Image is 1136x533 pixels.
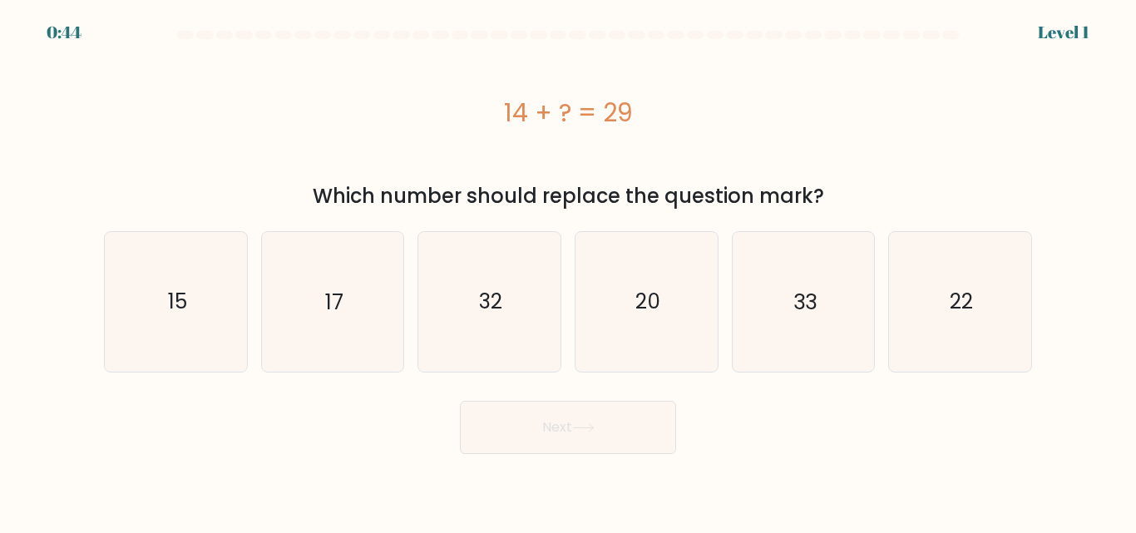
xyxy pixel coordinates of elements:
[167,287,186,316] text: 15
[479,287,502,316] text: 32
[793,287,817,316] text: 33
[47,20,81,45] div: 0:44
[460,401,676,454] button: Next
[104,94,1032,131] div: 14 + ? = 29
[635,287,660,316] text: 20
[114,181,1022,211] div: Which number should replace the question mark?
[950,287,973,316] text: 22
[1038,20,1089,45] div: Level 1
[325,287,343,316] text: 17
